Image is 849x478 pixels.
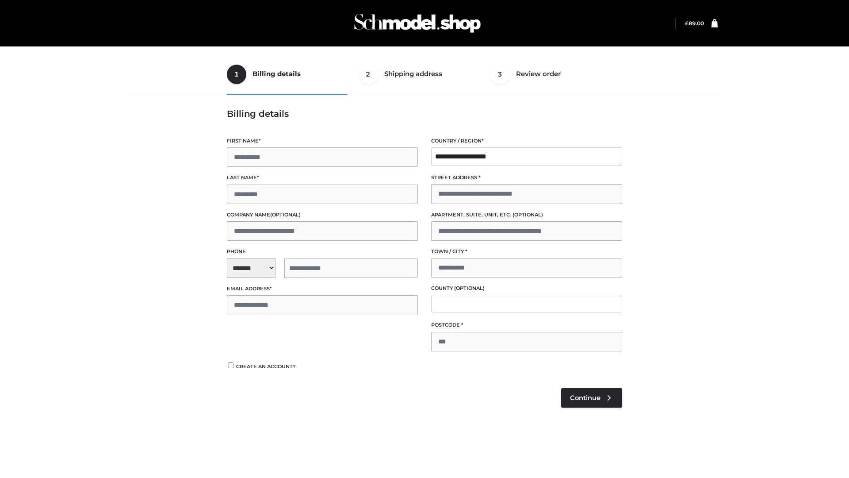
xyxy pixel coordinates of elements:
[227,362,235,368] input: Create an account?
[561,388,622,408] a: Continue
[431,173,622,182] label: Street address
[431,137,622,145] label: Country / Region
[431,321,622,329] label: Postcode
[270,212,301,218] span: (optional)
[227,247,418,256] label: Phone
[685,20,704,27] bdi: 89.00
[227,285,418,293] label: Email address
[431,284,622,293] label: County
[431,247,622,256] label: Town / City
[512,212,543,218] span: (optional)
[570,394,600,402] span: Continue
[431,211,622,219] label: Apartment, suite, unit, etc.
[227,211,418,219] label: Company name
[236,363,296,370] span: Create an account?
[685,20,688,27] span: £
[227,173,418,182] label: Last name
[351,6,484,41] img: Schmodel Admin 964
[227,108,622,119] h3: Billing details
[227,137,418,145] label: First name
[685,20,704,27] a: £89.00
[454,285,485,291] span: (optional)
